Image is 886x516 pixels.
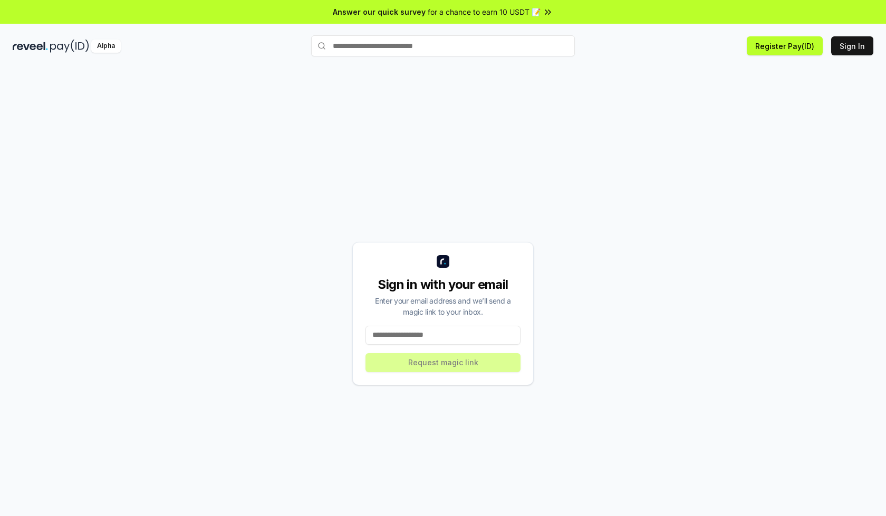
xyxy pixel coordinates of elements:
button: Sign In [831,36,873,55]
span: for a chance to earn 10 USDT 📝 [428,6,541,17]
div: Enter your email address and we’ll send a magic link to your inbox. [365,295,521,317]
img: pay_id [50,40,89,53]
span: Answer our quick survey [333,6,426,17]
div: Alpha [91,40,121,53]
img: reveel_dark [13,40,48,53]
img: logo_small [437,255,449,268]
div: Sign in with your email [365,276,521,293]
button: Register Pay(ID) [747,36,823,55]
